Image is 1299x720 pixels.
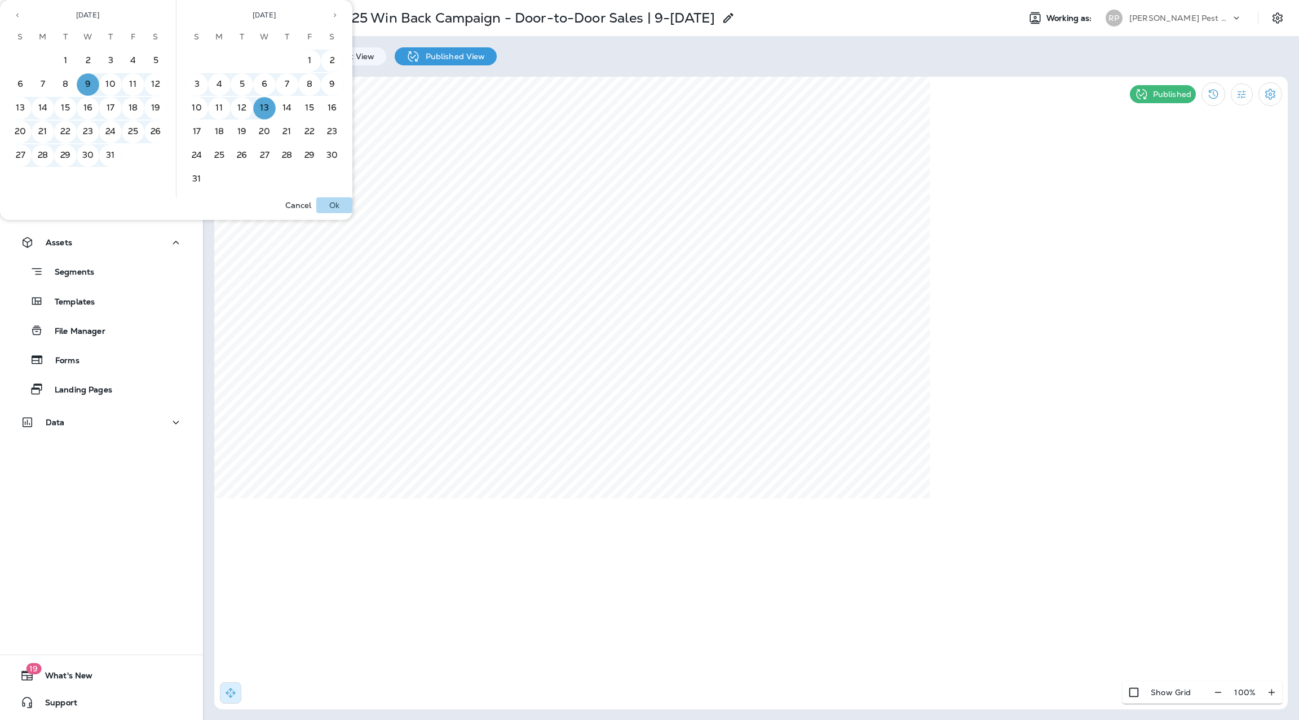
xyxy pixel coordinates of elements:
[77,97,99,120] button: 16
[144,50,167,72] button: 5
[322,26,342,48] span: Saturday
[1151,688,1191,697] p: Show Grid
[43,326,105,337] p: File Manager
[32,73,54,96] button: 7
[1153,90,1191,99] p: Published
[316,197,352,213] button: Ok
[321,121,343,143] button: 23
[298,121,321,143] button: 22
[144,121,167,143] button: 26
[34,671,92,684] span: What's New
[1267,8,1288,28] button: Settings
[54,97,77,120] button: 15
[26,663,41,674] span: 19
[253,73,276,96] button: 6
[285,201,312,210] p: Cancel
[11,319,192,342] button: File Manager
[76,11,99,20] span: [DATE]
[277,26,297,48] span: Thursday
[1129,14,1231,23] p: [PERSON_NAME] Pest Solutions
[32,97,54,120] button: 14
[253,144,276,167] button: 27
[11,231,192,254] button: Assets
[11,691,192,714] button: Support
[253,121,276,143] button: 20
[1106,10,1123,26] div: RP
[144,73,167,96] button: 12
[276,121,298,143] button: 21
[298,144,321,167] button: 29
[185,144,208,167] button: 24
[11,377,192,401] button: Landing Pages
[33,26,53,48] span: Monday
[298,50,321,72] button: 1
[11,664,192,687] button: 19What's New
[99,144,122,167] button: 31
[43,385,112,396] p: Landing Pages
[54,73,77,96] button: 8
[321,144,343,167] button: 30
[32,144,54,167] button: 28
[145,26,166,48] span: Saturday
[231,97,253,120] button: 12
[122,121,144,143] button: 25
[185,121,208,143] button: 17
[54,121,77,143] button: 22
[99,97,122,120] button: 17
[311,10,715,26] p: Q2 2025 Win Back Campaign - Door-to-Door Sales | 9-[DATE]
[253,97,276,120] button: 13
[208,121,231,143] button: 18
[321,73,343,96] button: 9
[280,197,316,213] button: Cancel
[99,50,122,72] button: 3
[32,121,54,143] button: 21
[311,10,715,26] div: Q2 2025 Win Back Campaign - Door-to-Door Sales | 9-Jul
[99,121,122,143] button: 24
[99,73,122,96] button: 10
[44,356,79,366] p: Forms
[276,144,298,167] button: 28
[321,97,343,120] button: 16
[185,168,208,191] button: 31
[298,73,321,96] button: 8
[43,297,95,308] p: Templates
[321,50,343,72] button: 2
[46,418,65,427] p: Data
[329,201,339,210] p: Ok
[9,73,32,96] button: 6
[122,73,144,96] button: 11
[298,97,321,120] button: 15
[187,26,207,48] span: Sunday
[55,26,76,48] span: Tuesday
[9,121,32,143] button: 20
[78,26,98,48] span: Wednesday
[77,121,99,143] button: 23
[9,144,32,167] button: 27
[43,267,94,279] p: Segments
[420,52,485,61] p: Published View
[299,26,320,48] span: Friday
[231,73,253,96] button: 5
[1046,14,1094,23] span: Working as:
[185,97,208,120] button: 10
[9,97,32,120] button: 13
[54,144,77,167] button: 29
[209,26,229,48] span: Monday
[232,26,252,48] span: Tuesday
[123,26,143,48] span: Friday
[1234,688,1256,697] p: 100 %
[11,411,192,434] button: Data
[276,97,298,120] button: 14
[1258,82,1282,106] button: Settings
[144,97,167,120] button: 19
[11,259,192,284] button: Segments
[11,348,192,372] button: Forms
[253,11,276,20] span: [DATE]
[231,144,253,167] button: 26
[46,238,72,247] p: Assets
[54,50,77,72] button: 1
[77,144,99,167] button: 30
[122,97,144,120] button: 18
[1231,83,1253,105] button: Filter Statistics
[100,26,121,48] span: Thursday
